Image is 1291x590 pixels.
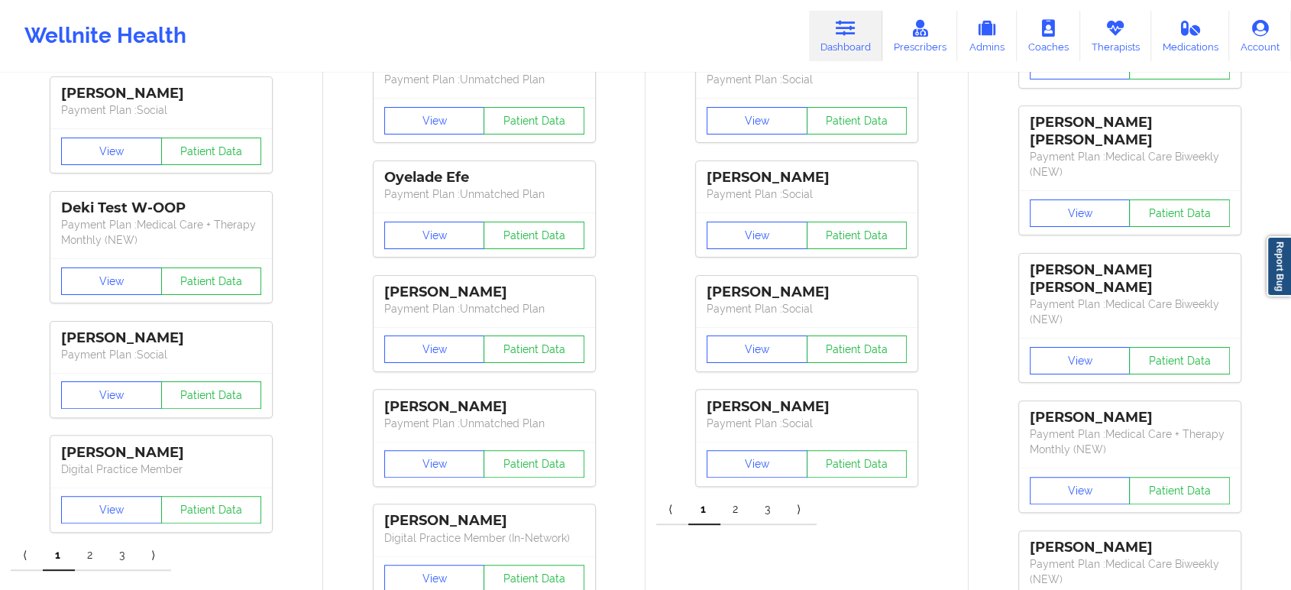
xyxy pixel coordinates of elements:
[807,107,908,135] button: Patient Data
[807,222,908,249] button: Patient Data
[61,199,261,217] div: Deki Test W-OOP
[61,217,261,248] p: Payment Plan : Medical Care + Therapy Monthly (NEW)
[707,284,907,301] div: [PERSON_NAME]
[61,381,162,409] button: View
[1030,261,1230,297] div: [PERSON_NAME] [PERSON_NAME]
[656,494,817,525] div: Pagination Navigation
[807,450,908,478] button: Patient Data
[384,222,485,249] button: View
[384,512,584,530] div: [PERSON_NAME]
[384,186,584,202] p: Payment Plan : Unmatched Plan
[161,381,262,409] button: Patient Data
[707,398,907,416] div: [PERSON_NAME]
[707,336,807,363] button: View
[161,267,262,295] button: Patient Data
[161,496,262,524] button: Patient Data
[384,301,584,316] p: Payment Plan : Unmatched Plan
[11,540,171,571] div: Pagination Navigation
[1151,11,1230,61] a: Medications
[61,347,261,362] p: Payment Plan : Social
[1030,297,1230,327] p: Payment Plan : Medical Care Biweekly (NEW)
[1030,149,1230,180] p: Payment Plan : Medical Care Biweekly (NEW)
[707,416,907,431] p: Payment Plan : Social
[1030,409,1230,426] div: [PERSON_NAME]
[752,494,785,525] a: 3
[1030,556,1230,587] p: Payment Plan : Medical Care Biweekly (NEW)
[707,450,807,478] button: View
[384,398,584,416] div: [PERSON_NAME]
[384,336,485,363] button: View
[707,107,807,135] button: View
[484,107,584,135] button: Patient Data
[1229,11,1291,61] a: Account
[1129,199,1230,227] button: Patient Data
[707,301,907,316] p: Payment Plan : Social
[688,494,720,525] a: 1
[1030,477,1131,504] button: View
[1030,539,1230,556] div: [PERSON_NAME]
[61,267,162,295] button: View
[1129,477,1230,504] button: Patient Data
[75,540,107,571] a: 2
[1030,426,1230,457] p: Payment Plan : Medical Care + Therapy Monthly (NEW)
[807,336,908,363] button: Patient Data
[43,540,75,571] a: 1
[785,494,817,525] a: Next item
[61,444,261,462] div: [PERSON_NAME]
[882,11,958,61] a: Prescribers
[707,222,807,249] button: View
[61,462,261,477] p: Digital Practice Member
[1030,347,1131,374] button: View
[707,72,907,87] p: Payment Plan : Social
[384,530,584,546] p: Digital Practice Member (In-Network)
[384,450,485,478] button: View
[61,85,261,102] div: [PERSON_NAME]
[384,416,584,431] p: Payment Plan : Unmatched Plan
[656,494,688,525] a: Previous item
[384,169,584,186] div: Oyelade Efe
[1267,236,1291,297] a: Report Bug
[809,11,882,61] a: Dashboard
[484,450,584,478] button: Patient Data
[384,72,584,87] p: Payment Plan : Unmatched Plan
[161,138,262,165] button: Patient Data
[61,496,162,524] button: View
[384,107,485,135] button: View
[957,11,1017,61] a: Admins
[61,138,162,165] button: View
[707,169,907,186] div: [PERSON_NAME]
[139,540,171,571] a: Next item
[1017,11,1080,61] a: Coaches
[484,222,584,249] button: Patient Data
[1030,199,1131,227] button: View
[707,186,907,202] p: Payment Plan : Social
[720,494,752,525] a: 2
[1030,114,1230,149] div: [PERSON_NAME] [PERSON_NAME]
[1080,11,1151,61] a: Therapists
[1129,347,1230,374] button: Patient Data
[384,284,584,301] div: [PERSON_NAME]
[484,336,584,363] button: Patient Data
[61,329,261,347] div: [PERSON_NAME]
[61,102,261,118] p: Payment Plan : Social
[11,540,43,571] a: Previous item
[107,540,139,571] a: 3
